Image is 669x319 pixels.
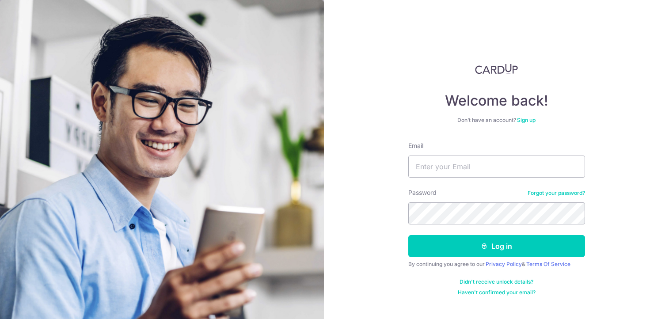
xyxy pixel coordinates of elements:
[408,261,585,268] div: By continuing you agree to our &
[517,117,536,123] a: Sign up
[475,64,518,74] img: CardUp Logo
[408,156,585,178] input: Enter your Email
[528,190,585,197] a: Forgot your password?
[486,261,522,267] a: Privacy Policy
[408,188,437,197] label: Password
[408,117,585,124] div: Don’t have an account?
[526,261,570,267] a: Terms Of Service
[460,278,533,285] a: Didn't receive unlock details?
[408,92,585,110] h4: Welcome back!
[408,235,585,257] button: Log in
[408,141,423,150] label: Email
[458,289,536,296] a: Haven't confirmed your email?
